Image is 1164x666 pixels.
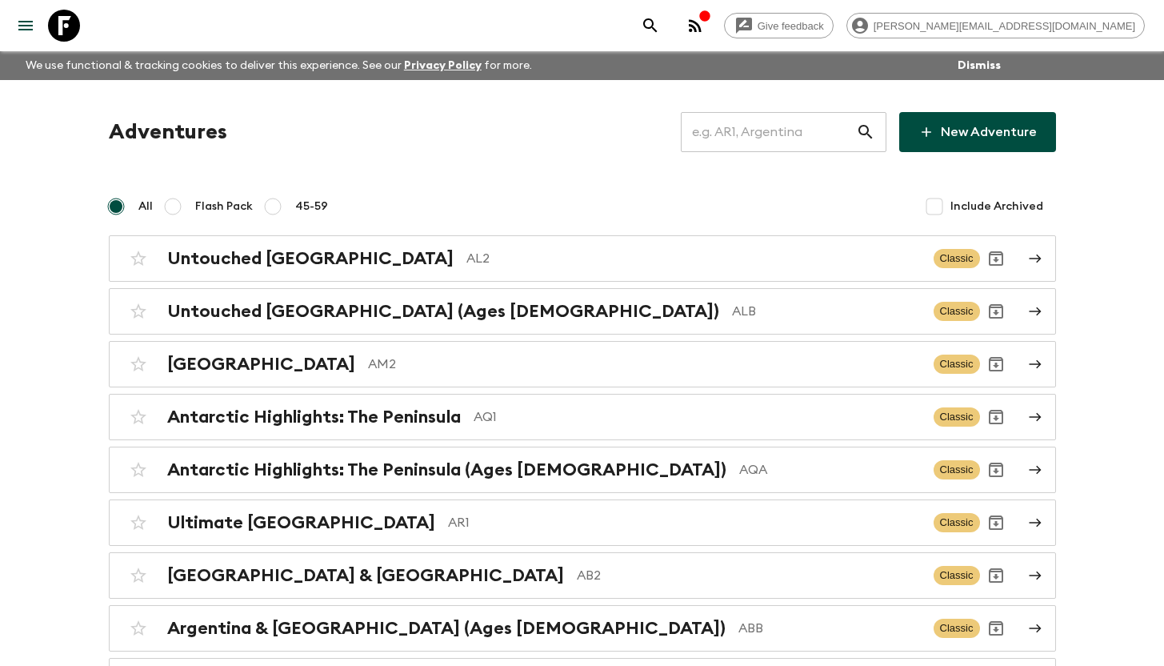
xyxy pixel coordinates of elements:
[466,249,921,268] p: AL2
[138,199,153,215] span: All
[195,199,253,215] span: Flash Pack
[10,10,42,42] button: menu
[109,552,1056,599] a: [GEOGRAPHIC_DATA] & [GEOGRAPHIC_DATA]AB2ClassicArchive
[109,235,1056,282] a: Untouched [GEOGRAPHIC_DATA]AL2ClassicArchive
[980,295,1012,327] button: Archive
[109,394,1056,440] a: Antarctic Highlights: The PeninsulaAQ1ClassicArchive
[980,348,1012,380] button: Archive
[934,407,980,427] span: Classic
[109,288,1056,335] a: Untouched [GEOGRAPHIC_DATA] (Ages [DEMOGRAPHIC_DATA])ALBClassicArchive
[980,243,1012,275] button: Archive
[474,407,921,427] p: AQ1
[980,454,1012,486] button: Archive
[934,513,980,532] span: Classic
[934,302,980,321] span: Classic
[634,10,666,42] button: search adventures
[109,447,1056,493] a: Antarctic Highlights: The Peninsula (Ages [DEMOGRAPHIC_DATA])AQAClassicArchive
[738,619,921,638] p: ABB
[954,54,1005,77] button: Dismiss
[846,13,1145,38] div: [PERSON_NAME][EMAIL_ADDRESS][DOMAIN_NAME]
[295,199,328,215] span: 45-59
[934,249,980,268] span: Classic
[19,51,538,80] p: We use functional & tracking cookies to deliver this experience. See our for more.
[167,459,726,480] h2: Antarctic Highlights: The Peninsula (Ages [DEMOGRAPHIC_DATA])
[980,612,1012,644] button: Archive
[109,116,227,148] h1: Adventures
[950,199,1043,215] span: Include Archived
[109,605,1056,652] a: Argentina & [GEOGRAPHIC_DATA] (Ages [DEMOGRAPHIC_DATA])ABBClassicArchive
[167,301,719,322] h2: Untouched [GEOGRAPHIC_DATA] (Ages [DEMOGRAPHIC_DATA])
[865,20,1144,32] span: [PERSON_NAME][EMAIL_ADDRESS][DOMAIN_NAME]
[724,13,834,38] a: Give feedback
[980,507,1012,539] button: Archive
[167,248,454,269] h2: Untouched [GEOGRAPHIC_DATA]
[732,302,921,321] p: ALB
[681,110,856,154] input: e.g. AR1, Argentina
[368,355,921,374] p: AM2
[980,560,1012,592] button: Archive
[899,112,1056,152] a: New Adventure
[934,355,980,374] span: Classic
[749,20,833,32] span: Give feedback
[109,499,1056,546] a: Ultimate [GEOGRAPHIC_DATA]AR1ClassicArchive
[448,513,921,532] p: AR1
[739,460,921,479] p: AQA
[109,341,1056,387] a: [GEOGRAPHIC_DATA]AM2ClassicArchive
[167,354,355,375] h2: [GEOGRAPHIC_DATA]
[980,401,1012,433] button: Archive
[167,618,726,639] h2: Argentina & [GEOGRAPHIC_DATA] (Ages [DEMOGRAPHIC_DATA])
[934,619,980,638] span: Classic
[404,60,482,71] a: Privacy Policy
[167,407,461,427] h2: Antarctic Highlights: The Peninsula
[167,565,564,586] h2: [GEOGRAPHIC_DATA] & [GEOGRAPHIC_DATA]
[934,460,980,479] span: Classic
[167,512,435,533] h2: Ultimate [GEOGRAPHIC_DATA]
[934,566,980,585] span: Classic
[577,566,921,585] p: AB2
